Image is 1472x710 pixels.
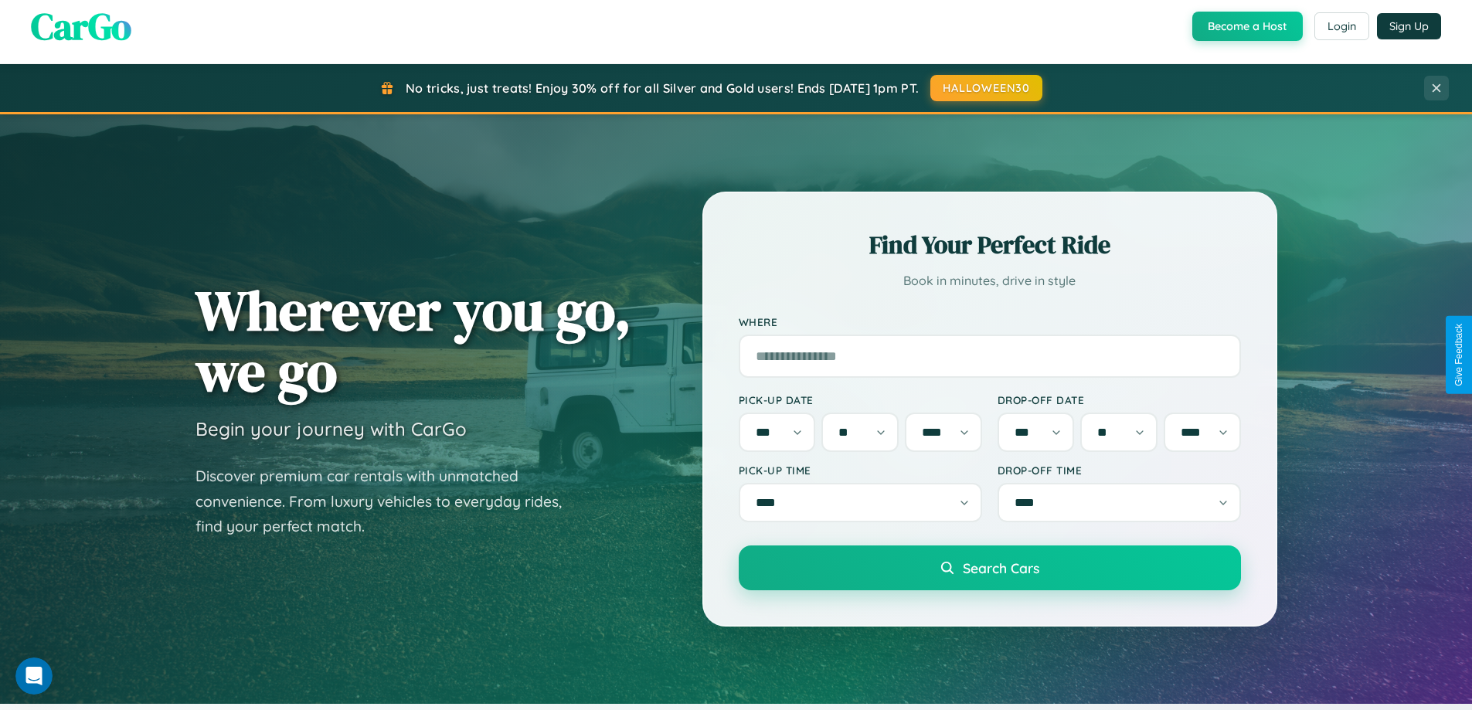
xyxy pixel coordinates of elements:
button: Become a Host [1192,12,1303,41]
button: Search Cars [739,545,1241,590]
h3: Begin your journey with CarGo [195,417,467,440]
span: No tricks, just treats! Enjoy 30% off for all Silver and Gold users! Ends [DATE] 1pm PT. [406,80,919,96]
iframe: Intercom live chat [15,657,53,695]
button: Login [1314,12,1369,40]
label: Pick-up Time [739,464,982,477]
span: CarGo [31,1,131,52]
h1: Wherever you go, we go [195,280,631,402]
button: Sign Up [1377,13,1441,39]
p: Book in minutes, drive in style [739,270,1241,292]
button: HALLOWEEN30 [930,75,1042,101]
p: Discover premium car rentals with unmatched convenience. From luxury vehicles to everyday rides, ... [195,464,582,539]
h2: Find Your Perfect Ride [739,228,1241,262]
label: Where [739,315,1241,328]
label: Pick-up Date [739,393,982,406]
label: Drop-off Date [998,393,1241,406]
div: Give Feedback [1453,324,1464,386]
span: Search Cars [963,559,1039,576]
label: Drop-off Time [998,464,1241,477]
